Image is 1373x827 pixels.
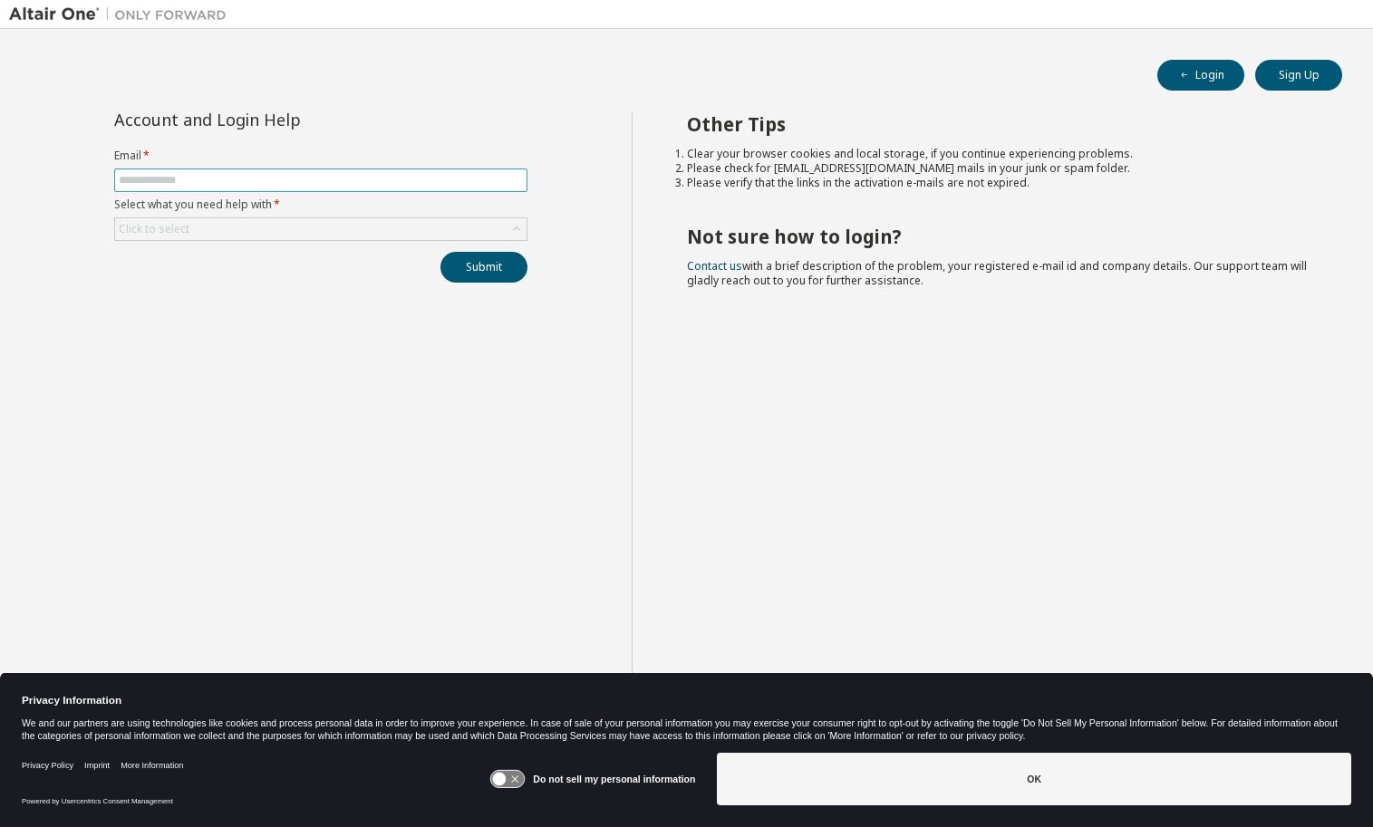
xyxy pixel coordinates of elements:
label: Email [114,149,527,163]
img: Altair One [9,5,236,24]
li: Please verify that the links in the activation e-mails are not expired. [687,176,1310,190]
button: Submit [440,252,527,283]
li: Clear your browser cookies and local storage, if you continue experiencing problems. [687,147,1310,161]
h2: Not sure how to login? [687,225,1310,248]
button: Login [1157,60,1244,91]
label: Select what you need help with [114,197,527,212]
div: Click to select [115,218,527,240]
button: Sign Up [1255,60,1342,91]
h2: Other Tips [687,112,1310,136]
a: Contact us [687,258,742,274]
div: Click to select [119,222,189,236]
div: Account and Login Help [114,112,445,127]
span: with a brief description of the problem, your registered e-mail id and company details. Our suppo... [687,258,1307,288]
li: Please check for [EMAIL_ADDRESS][DOMAIN_NAME] mails in your junk or spam folder. [687,161,1310,176]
